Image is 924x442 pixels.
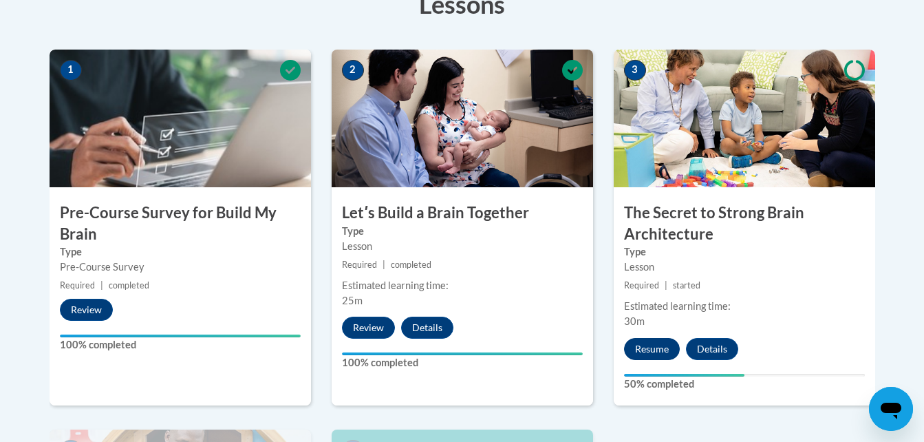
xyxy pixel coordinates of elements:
[332,202,593,224] h3: Letʹs Build a Brain Together
[109,280,149,291] span: completed
[624,338,680,360] button: Resume
[60,280,95,291] span: Required
[342,239,583,254] div: Lesson
[624,280,659,291] span: Required
[624,60,646,81] span: 3
[60,335,301,337] div: Your progress
[665,280,667,291] span: |
[60,337,301,352] label: 100% completed
[673,280,700,291] span: started
[342,278,583,293] div: Estimated learning time:
[342,295,363,306] span: 25m
[614,202,875,245] h3: The Secret to Strong Brain Architecture
[391,260,431,270] span: completed
[50,50,311,187] img: Course Image
[686,338,738,360] button: Details
[332,50,593,187] img: Course Image
[342,60,364,81] span: 2
[401,317,453,339] button: Details
[614,50,875,187] img: Course Image
[60,260,301,275] div: Pre-Course Survey
[624,315,645,327] span: 30m
[869,387,913,431] iframe: Button to launch messaging window
[342,260,377,270] span: Required
[342,224,583,239] label: Type
[624,374,744,377] div: Your progress
[100,280,103,291] span: |
[624,244,865,260] label: Type
[342,317,395,339] button: Review
[60,244,301,260] label: Type
[624,299,865,314] div: Estimated learning time:
[383,260,385,270] span: |
[60,60,82,81] span: 1
[60,299,113,321] button: Review
[624,260,865,275] div: Lesson
[50,202,311,245] h3: Pre-Course Survey for Build My Brain
[624,377,865,392] label: 50% completed
[342,352,583,355] div: Your progress
[342,355,583,370] label: 100% completed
